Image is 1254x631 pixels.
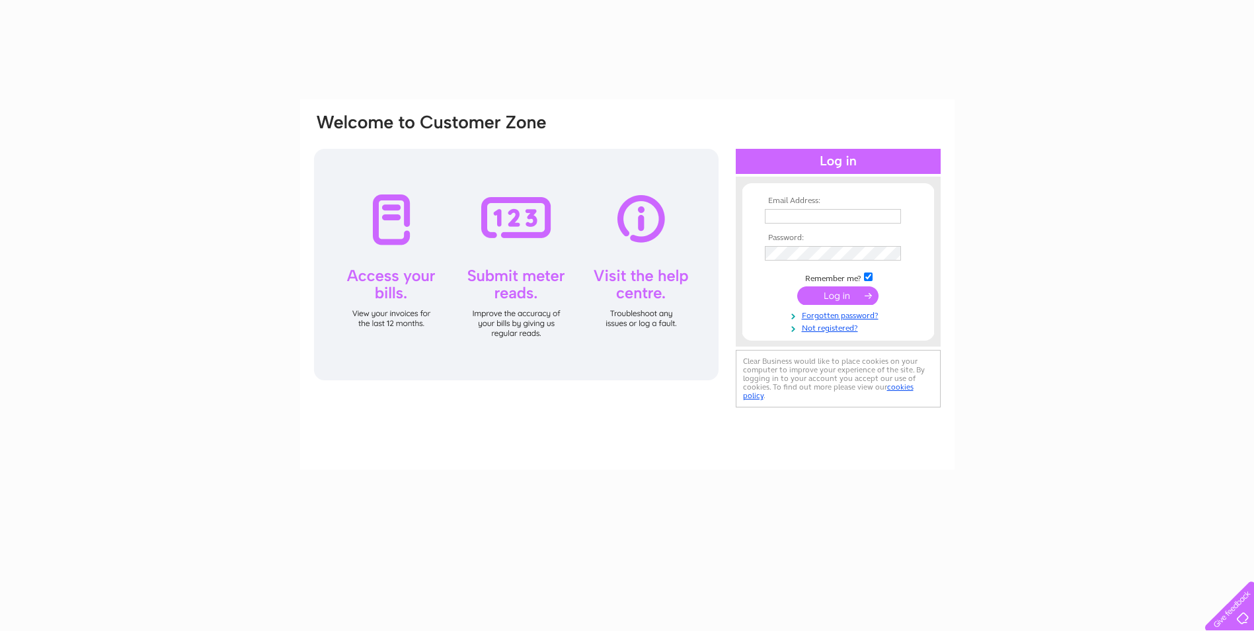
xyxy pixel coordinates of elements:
[762,233,915,243] th: Password:
[762,196,915,206] th: Email Address:
[743,382,914,400] a: cookies policy
[736,350,941,407] div: Clear Business would like to place cookies on your computer to improve your experience of the sit...
[797,286,879,305] input: Submit
[762,271,915,284] td: Remember me?
[765,321,915,333] a: Not registered?
[765,308,915,321] a: Forgotten password?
